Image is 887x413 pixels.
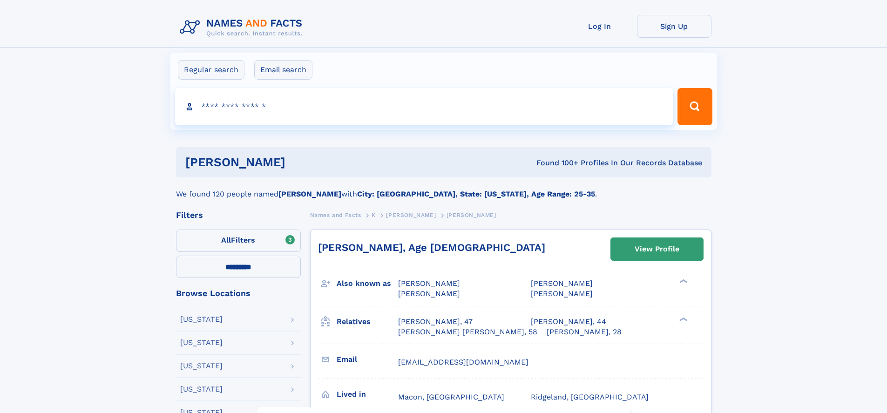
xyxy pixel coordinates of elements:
div: [US_STATE] [180,316,223,323]
a: Log In [562,15,637,38]
label: Email search [254,60,312,80]
span: K [372,212,376,218]
span: All [221,236,231,244]
label: Filters [176,230,301,252]
span: [PERSON_NAME] [398,289,460,298]
h3: Email [337,352,398,367]
button: Search Button [677,88,712,125]
a: [PERSON_NAME], 28 [547,327,622,337]
div: Browse Locations [176,289,301,298]
img: Logo Names and Facts [176,15,310,40]
span: [PERSON_NAME] [447,212,496,218]
h3: Relatives [337,314,398,330]
a: [PERSON_NAME], Age [DEMOGRAPHIC_DATA] [318,242,545,253]
span: [PERSON_NAME] [531,279,593,288]
a: [PERSON_NAME] [386,209,436,221]
span: [PERSON_NAME] [386,212,436,218]
div: Found 100+ Profiles In Our Records Database [411,158,702,168]
span: Ridgeland, [GEOGRAPHIC_DATA] [531,393,649,401]
div: [US_STATE] [180,362,223,370]
span: [EMAIL_ADDRESS][DOMAIN_NAME] [398,358,528,366]
a: Names and Facts [310,209,361,221]
span: [PERSON_NAME] [398,279,460,288]
span: [PERSON_NAME] [531,289,593,298]
h1: [PERSON_NAME] [185,156,411,168]
div: ❯ [677,278,688,284]
a: [PERSON_NAME], 44 [531,317,606,327]
a: Sign Up [637,15,711,38]
b: [PERSON_NAME] [278,190,341,198]
div: [US_STATE] [180,386,223,393]
a: [PERSON_NAME] [PERSON_NAME], 58 [398,327,537,337]
a: View Profile [611,238,703,260]
div: ❯ [677,316,688,322]
h3: Also known as [337,276,398,291]
div: [US_STATE] [180,339,223,346]
b: City: [GEOGRAPHIC_DATA], State: [US_STATE], Age Range: 25-35 [357,190,595,198]
a: [PERSON_NAME], 47 [398,317,473,327]
span: Macon, [GEOGRAPHIC_DATA] [398,393,504,401]
div: View Profile [635,238,679,260]
h3: Lived in [337,386,398,402]
input: search input [175,88,674,125]
div: Filters [176,211,301,219]
label: Regular search [178,60,244,80]
a: K [372,209,376,221]
div: We found 120 people named with . [176,177,711,200]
